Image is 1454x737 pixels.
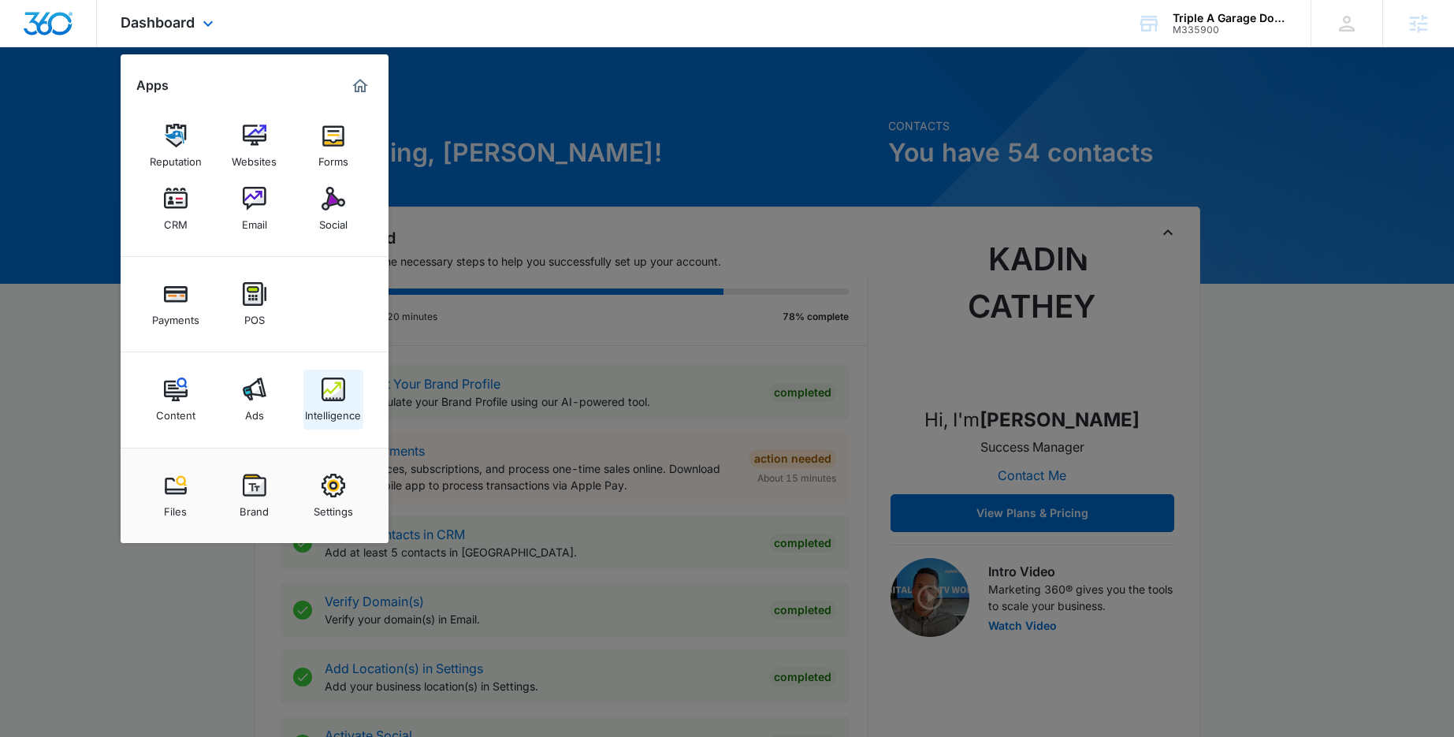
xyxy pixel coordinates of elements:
[146,116,206,176] a: Reputation
[43,91,55,104] img: tab_domain_overview_orange.svg
[303,179,363,239] a: Social
[314,497,353,518] div: Settings
[232,147,277,168] div: Websites
[240,497,269,518] div: Brand
[136,78,169,93] h2: Apps
[146,274,206,334] a: Payments
[1173,24,1288,35] div: account id
[157,91,169,104] img: tab_keywords_by_traffic_grey.svg
[245,401,264,422] div: Ads
[44,25,77,38] div: v 4.0.25
[348,73,373,99] a: Marketing 360® Dashboard
[41,41,173,54] div: Domain: [DOMAIN_NAME]
[174,93,266,103] div: Keywords by Traffic
[146,370,206,430] a: Content
[1173,12,1288,24] div: account name
[305,401,361,422] div: Intelligence
[150,147,202,168] div: Reputation
[164,497,187,518] div: Files
[121,14,195,31] span: Dashboard
[303,370,363,430] a: Intelligence
[25,25,38,38] img: logo_orange.svg
[164,210,188,231] div: CRM
[156,401,195,422] div: Content
[244,306,265,326] div: POS
[146,466,206,526] a: Files
[303,466,363,526] a: Settings
[225,179,284,239] a: Email
[146,179,206,239] a: CRM
[303,116,363,176] a: Forms
[60,93,141,103] div: Domain Overview
[225,274,284,334] a: POS
[242,210,267,231] div: Email
[318,147,348,168] div: Forms
[152,306,199,326] div: Payments
[25,41,38,54] img: website_grey.svg
[225,116,284,176] a: Websites
[225,466,284,526] a: Brand
[319,210,348,231] div: Social
[225,370,284,430] a: Ads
